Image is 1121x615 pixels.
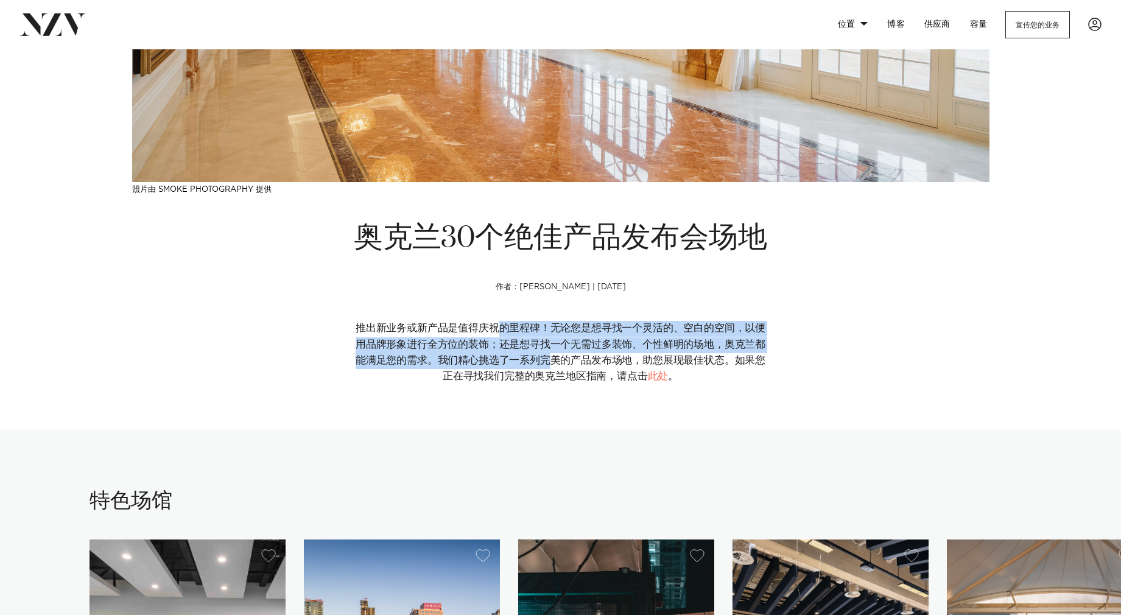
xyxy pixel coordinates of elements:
img: nzv-logo.png [19,13,86,35]
font: 特色场馆 [90,491,172,511]
a: 宣传您的业务 [1005,11,1070,38]
font: 供应商 [924,20,951,29]
font: 。 [668,371,678,382]
font: 容量 [970,20,988,29]
font: 宣传您的业务 [1016,21,1060,29]
a: 此处 [648,371,669,382]
font: 作者：[PERSON_NAME] | [DATE] [496,283,626,291]
a: 位置 [828,12,877,38]
font: 奥克兰30个绝佳产品发布会场地 [354,224,767,253]
a: 照片由 Smoke Photography 提供 [132,186,272,194]
a: 博客 [877,12,915,38]
a: 容量 [960,12,997,38]
font: 博客 [887,20,905,29]
font: 位置 [838,20,856,29]
a: 供应商 [915,12,960,38]
font: 推出新业务或新产品是值得庆祝的里程碑！无论您是想寻找一个灵活的、空白的空间，以便用品牌形象进行全方位的装饰；还是想寻找一个无需过多装饰、个性鲜明的场地，奥克兰都能满足您的需求。我们精心挑选了一系... [356,323,765,382]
